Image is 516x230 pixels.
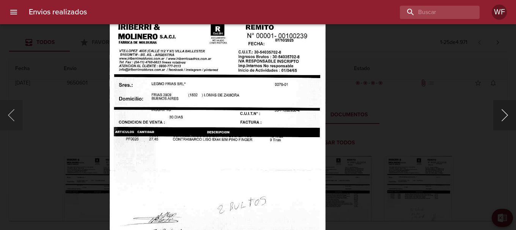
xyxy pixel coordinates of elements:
input: buscar [400,6,467,19]
div: Abrir información de usuario [492,5,507,20]
div: WF [492,5,507,20]
button: Siguiente [493,100,516,130]
h6: Envios realizados [29,6,87,18]
button: menu [5,3,23,21]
